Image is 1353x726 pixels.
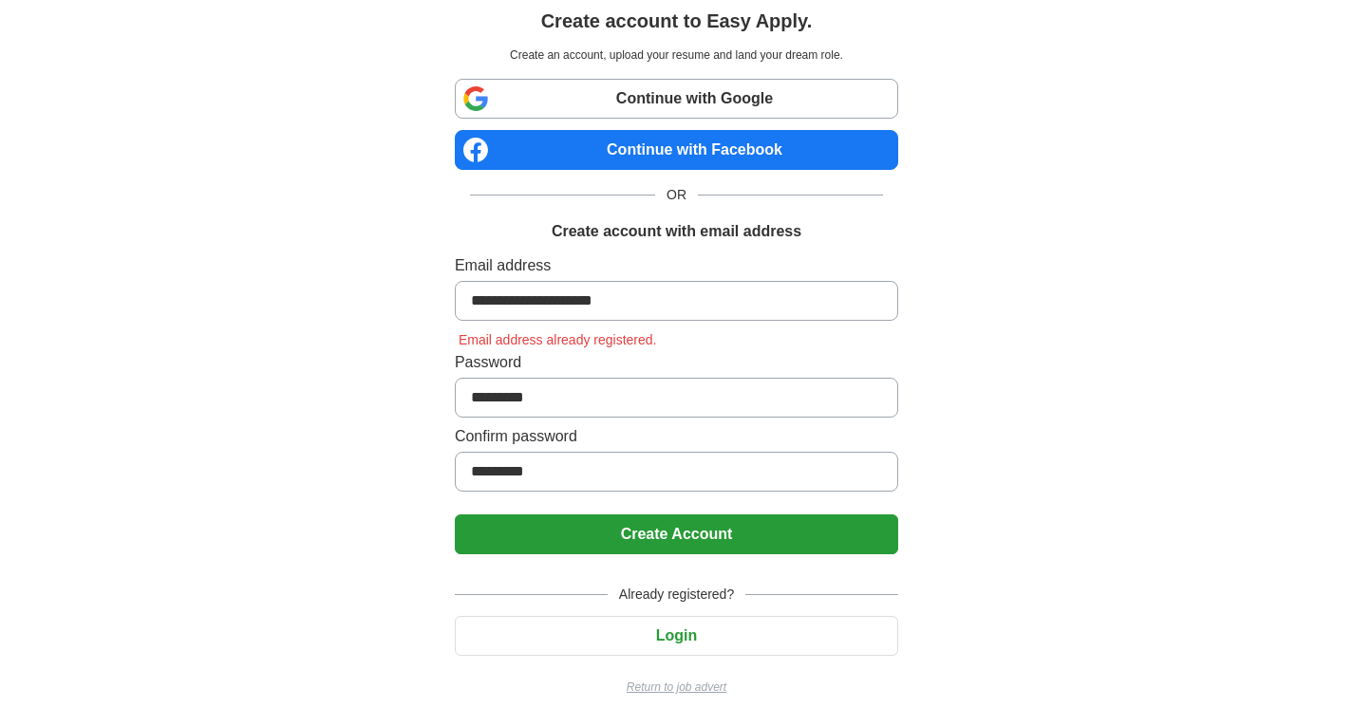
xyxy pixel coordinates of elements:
label: Email address [455,254,898,277]
h1: Create account to Easy Apply. [541,7,813,35]
span: Already registered? [608,585,745,605]
label: Confirm password [455,425,898,448]
button: Login [455,616,898,656]
a: Login [455,627,898,643]
a: Continue with Google [455,79,898,119]
span: OR [655,185,698,205]
button: Create Account [455,514,898,554]
label: Password [455,351,898,374]
a: Continue with Facebook [455,130,898,170]
span: Email address already registered. [455,332,661,347]
p: Create an account, upload your resume and land your dream role. [459,47,894,64]
h1: Create account with email address [552,220,801,243]
a: Return to job advert [455,679,898,696]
